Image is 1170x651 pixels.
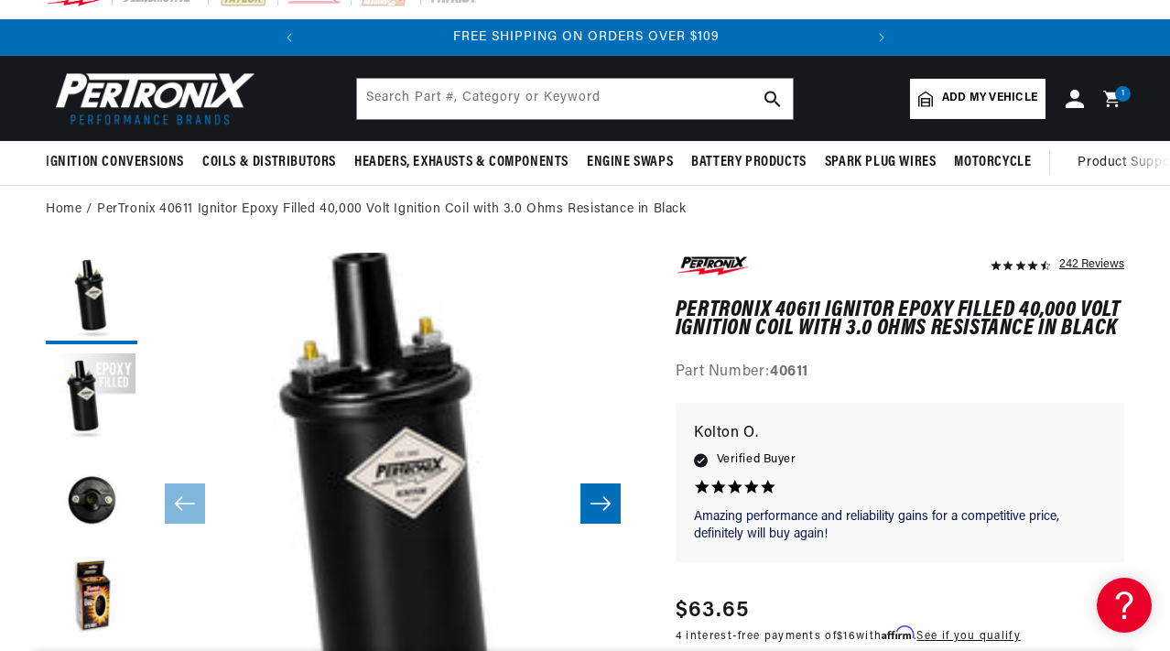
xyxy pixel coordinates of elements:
[587,153,673,172] span: Engine Swaps
[694,508,1106,544] p: Amazing performance and reliability gains for a competitive price, definitely will buy again!
[165,483,205,524] button: Slide left
[357,79,793,119] input: Search Part #, Category or Keyword
[676,627,1021,645] p: 4 interest-free payments of with .
[694,421,1106,447] p: Kolton O.
[46,555,137,646] button: Load image 4 in gallery view
[945,141,1040,184] summary: Motorcycle
[1059,253,1124,275] div: 242 Reviews
[816,141,946,184] summary: Spark Plug Wires
[753,79,793,119] button: search button
[770,364,808,379] strong: 40611
[46,454,137,546] button: Load image 3 in gallery view
[676,594,750,627] span: $63.65
[954,153,1031,172] span: Motorcycle
[202,153,336,172] span: Coils & Distributors
[46,141,193,184] summary: Ignition Conversions
[691,153,807,172] span: Battery Products
[825,153,937,172] span: Spark Plug Wires
[271,19,308,56] button: Translation missing: en.sections.announcements.previous_announcement
[1121,86,1125,102] span: 1
[682,141,816,184] summary: Battery Products
[863,19,900,56] button: Translation missing: en.sections.announcements.next_announcement
[837,631,856,642] span: $16
[578,141,682,184] summary: Engine Swaps
[580,483,621,524] button: Slide right
[97,200,687,220] a: PerTronix 40611 Ignitor Epoxy Filled 40,000 Volt Ignition Coil with 3.0 Ohms Resistance in Black
[676,361,1124,385] div: Part Number:
[46,353,137,445] button: Load image 2 in gallery view
[46,200,81,220] a: Home
[916,631,1020,642] a: See if you qualify - Learn more about Affirm Financing (opens in modal)
[345,141,578,184] summary: Headers, Exhausts & Components
[309,27,864,48] div: 2 of 2
[717,450,796,470] span: Verified Buyer
[46,153,184,172] span: Ignition Conversions
[46,200,1124,220] nav: breadcrumbs
[193,141,345,184] summary: Coils & Distributors
[676,301,1124,339] h1: PerTronix 40611 Ignitor Epoxy Filled 40,000 Volt Ignition Coil with 3.0 Ohms Resistance in Black
[453,30,720,44] span: FREE SHIPPING ON ORDERS OVER $109
[46,67,256,130] img: Pertronix
[882,626,914,640] span: Affirm
[309,27,864,48] div: Announcement
[910,79,1045,119] a: Add my vehicle
[942,90,1037,107] span: Add my vehicle
[354,153,569,172] span: Headers, Exhausts & Components
[46,253,137,344] button: Load image 1 in gallery view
